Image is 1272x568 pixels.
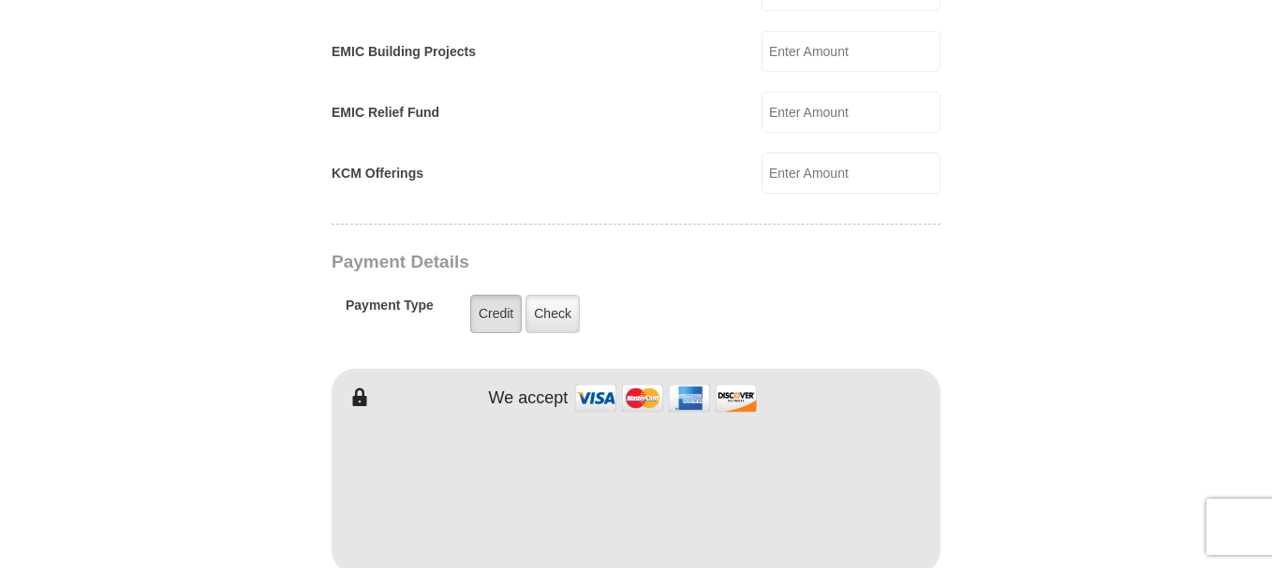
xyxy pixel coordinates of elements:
input: Enter Amount [762,153,940,194]
label: KCM Offerings [332,164,423,183]
input: Enter Amount [762,31,940,72]
h5: Payment Type [346,298,434,323]
h4: We accept [489,388,569,409]
img: credit cards accepted [572,378,760,418]
label: EMIC Relief Fund [332,103,439,123]
label: Credit [470,295,522,333]
h3: Payment Details [332,252,809,273]
label: Check [525,295,580,333]
input: Enter Amount [762,92,940,133]
label: EMIC Building Projects [332,42,476,62]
